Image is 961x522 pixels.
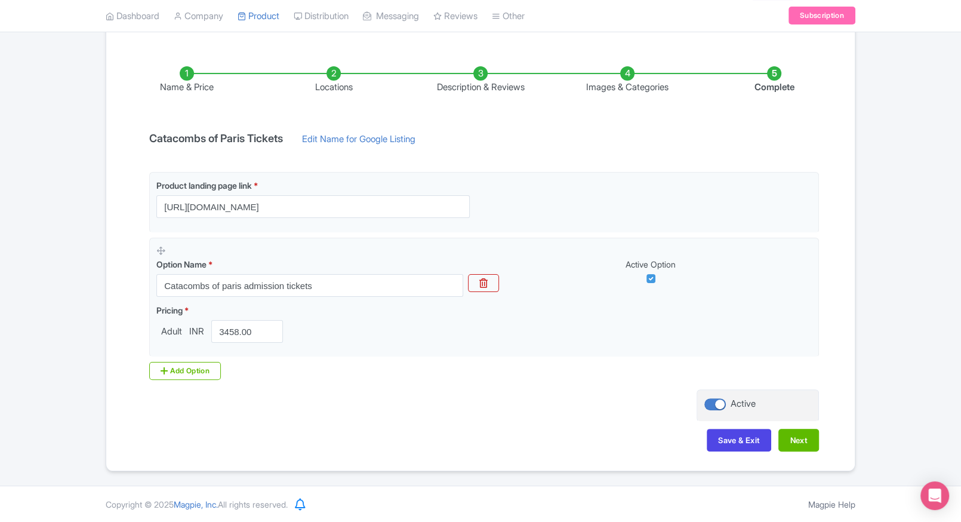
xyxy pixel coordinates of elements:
[174,499,218,509] span: Magpie, Inc.
[731,397,756,411] div: Active
[788,7,855,25] a: Subscription
[98,498,295,511] div: Copyright © 2025 All rights reserved.
[142,133,290,145] h4: Catacombs of Paris Tickets
[156,305,183,315] span: Pricing
[211,320,283,343] input: 0.00
[187,325,207,339] span: INR
[626,259,676,269] span: Active Option
[701,66,848,94] li: Complete
[808,499,855,509] a: Magpie Help
[113,66,260,94] li: Name & Price
[778,429,819,452] button: Next
[156,180,252,191] span: Product landing page link
[156,195,470,218] input: Product landing page link
[260,66,407,94] li: Locations
[407,66,554,94] li: Description & Reviews
[156,325,187,339] span: Adult
[156,259,207,269] span: Option Name
[156,274,463,297] input: Option Name
[290,133,427,152] a: Edit Name for Google Listing
[149,362,221,380] div: Add Option
[920,481,949,510] div: Open Intercom Messenger
[554,66,701,94] li: Images & Categories
[707,429,771,452] button: Save & Exit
